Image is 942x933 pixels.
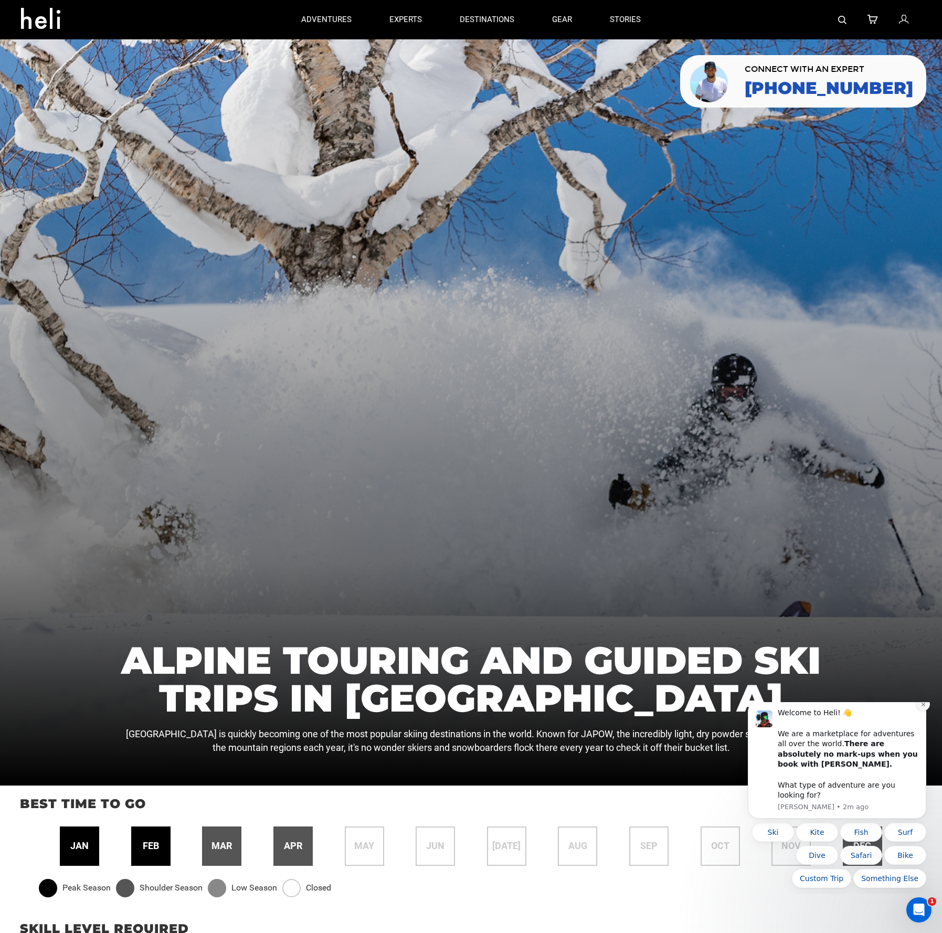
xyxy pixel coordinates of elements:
[928,897,936,906] span: 1
[711,839,729,853] span: oct
[284,839,302,853] span: apr
[46,6,186,98] div: Message content
[20,795,922,813] p: Best time to go
[140,882,203,894] span: Shoulder Season
[460,14,514,25] p: destinations
[568,839,587,853] span: aug
[231,882,277,894] span: Low Season
[20,121,62,140] button: Quick reply: Ski
[152,121,194,140] button: Quick reply: Surf
[120,641,823,717] h1: Alpine Touring and Guided Ski Trips in [GEOGRAPHIC_DATA]
[389,14,422,25] p: experts
[745,65,913,73] span: CONNECT WITH AN EXPERT
[64,121,106,140] button: Quick reply: Kite
[16,121,194,186] div: Quick reply options
[46,6,186,98] div: Welcome to Heli! 👋 We are a marketplace for adventures all over the world. What type of adventure...
[108,121,150,140] button: Quick reply: Fish
[62,882,111,894] span: Peak Season
[211,839,232,853] span: mar
[120,727,823,754] p: [GEOGRAPHIC_DATA] is quickly becoming one of the most popular skiing destinations in the world. K...
[301,14,352,25] p: adventures
[143,839,159,853] span: feb
[688,59,732,103] img: contact our team
[354,839,374,853] span: may
[732,702,942,894] iframe: Intercom notifications message
[492,839,521,853] span: [DATE]
[745,79,913,98] a: [PHONE_NUMBER]
[46,100,186,110] p: Message from Carl, sent 2m ago
[152,144,194,163] button: Quick reply: Bike
[70,839,89,853] span: jan
[108,144,150,163] button: Quick reply: Safari
[906,897,932,923] iframe: Intercom live chat
[64,144,106,163] button: Quick reply: Dive
[46,37,186,66] b: There are absolutely no mark-ups when you book with [PERSON_NAME].
[426,839,444,853] span: jun
[306,882,331,894] span: Closed
[121,167,194,186] button: Quick reply: Something Else
[640,839,658,853] span: sep
[60,167,119,186] button: Quick reply: Custom Trip
[24,8,40,25] img: Profile image for Carl
[838,16,846,24] img: search-bar-icon.svg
